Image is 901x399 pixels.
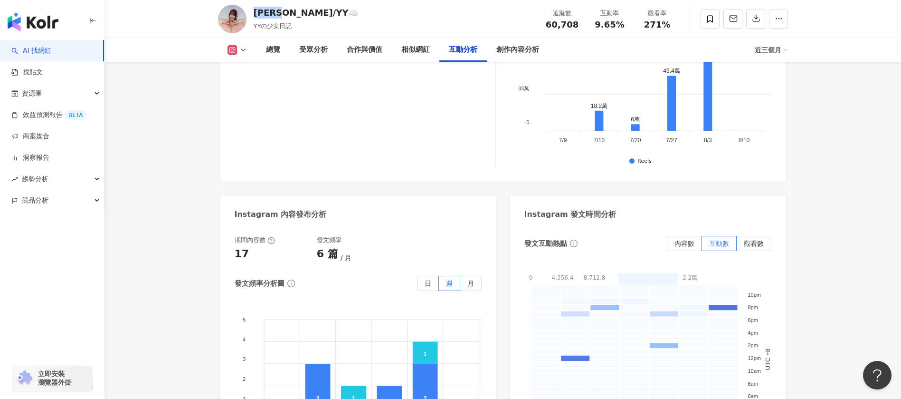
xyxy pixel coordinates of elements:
[748,355,761,361] tspan: 12pm
[524,209,616,220] div: Instagram 發文時間分析
[569,238,579,249] span: info-circle
[235,279,285,289] div: 發文頻率分析圖
[254,7,359,19] div: [PERSON_NAME]/YY☁️
[592,9,628,18] div: 互動率
[594,137,605,144] tspan: 7/13
[630,137,641,144] tspan: 7/20
[863,361,892,389] iframe: Help Scout Beacon - Open
[317,236,341,244] div: 發文頻率
[11,110,86,120] a: 效益預測報告BETA
[748,343,758,349] tspan: 2pm
[639,9,675,18] div: 觀看率
[15,370,34,386] img: chrome extension
[243,337,246,342] tspan: 4
[595,20,624,29] span: 9.65%
[518,86,529,91] tspan: 33萬
[317,247,338,262] div: 6 篇
[266,44,280,56] div: 總覽
[22,190,48,211] span: 競品分析
[347,44,382,56] div: 合作與價值
[11,153,49,163] a: 洞察報告
[11,176,18,183] span: rise
[559,137,567,144] tspan: 7/9
[446,280,453,287] span: 週
[401,44,430,56] div: 相似網紅
[709,240,729,247] span: 互動數
[546,19,579,29] span: 60,708
[425,280,431,287] span: 日
[644,20,671,29] span: 271%
[11,68,43,77] a: 找貼文
[748,292,761,298] tspan: 10pm
[235,209,327,220] div: Instagram 內容發布分析
[748,368,761,374] tspan: 10am
[704,137,712,144] tspan: 8/3
[243,357,246,362] tspan: 3
[243,317,246,322] tspan: 5
[286,278,296,289] span: info-circle
[755,42,788,58] div: 近三個月
[666,137,677,144] tspan: 7/27
[299,44,328,56] div: 受眾分析
[218,5,247,33] img: KOL Avatar
[544,9,580,18] div: 追蹤數
[254,22,292,29] span: YYの少女日記
[38,370,71,387] span: 立即安裝 瀏覽器外掛
[235,247,249,262] div: 17
[524,239,567,249] div: 發文互動熱點
[674,240,694,247] span: 內容數
[8,12,58,31] img: logo
[243,377,246,382] tspan: 2
[11,46,51,56] a: searchAI 找網紅
[496,44,539,56] div: 創作內容分析
[235,236,275,244] div: 期間內容數
[748,305,758,311] tspan: 8pm
[22,168,48,190] span: 趨勢分析
[341,254,351,262] span: 月
[748,381,758,387] tspan: 8am
[11,132,49,141] a: 商案媒合
[637,158,651,165] div: Reels
[744,240,764,247] span: 觀看數
[449,44,477,56] div: 互動分析
[12,365,92,391] a: chrome extension立即安裝 瀏覽器外掛
[748,317,758,323] tspan: 6pm
[467,280,474,287] span: 月
[526,119,529,125] tspan: 0
[764,349,771,370] text: UTC +8
[22,83,42,104] span: 資源庫
[739,137,750,144] tspan: 8/10
[748,330,758,336] tspan: 4pm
